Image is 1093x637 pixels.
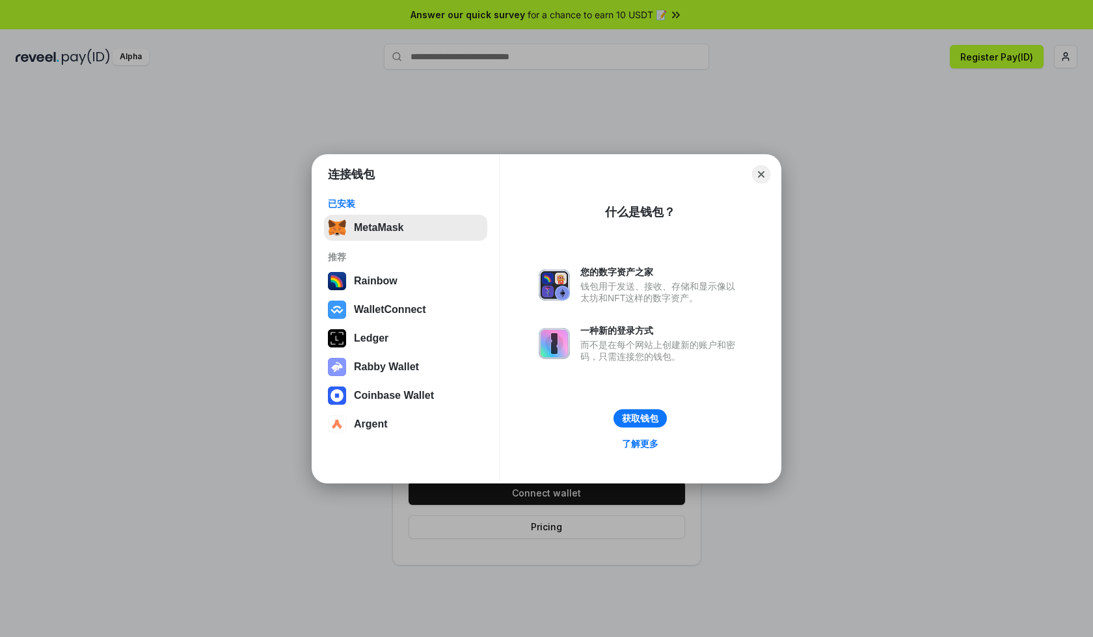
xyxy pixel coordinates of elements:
[354,361,419,373] div: Rabby Wallet
[614,435,666,452] a: 了解更多
[580,325,742,336] div: 一种新的登录方式
[324,297,487,323] button: WalletConnect
[328,167,375,182] h1: 连接钱包
[354,222,403,234] div: MetaMask
[354,418,388,430] div: Argent
[324,383,487,409] button: Coinbase Wallet
[324,411,487,437] button: Argent
[354,332,388,344] div: Ledger
[580,280,742,304] div: 钱包用于发送、接收、存储和显示像以太坊和NFT这样的数字资产。
[605,204,675,220] div: 什么是钱包？
[324,215,487,241] button: MetaMask
[354,304,426,316] div: WalletConnect
[328,198,483,210] div: 已安装
[324,354,487,380] button: Rabby Wallet
[354,275,398,287] div: Rainbow
[752,165,770,183] button: Close
[539,269,570,301] img: svg+xml,%3Csvg%20xmlns%3D%22http%3A%2F%2Fwww.w3.org%2F2000%2Fsvg%22%20fill%3D%22none%22%20viewBox...
[539,328,570,359] img: svg+xml,%3Csvg%20xmlns%3D%22http%3A%2F%2Fwww.w3.org%2F2000%2Fsvg%22%20fill%3D%22none%22%20viewBox...
[324,268,487,294] button: Rainbow
[324,325,487,351] button: Ledger
[328,415,346,433] img: svg+xml,%3Csvg%20width%3D%2228%22%20height%3D%2228%22%20viewBox%3D%220%200%2028%2028%22%20fill%3D...
[328,219,346,237] img: svg+xml,%3Csvg%20fill%3D%22none%22%20height%3D%2233%22%20viewBox%3D%220%200%2035%2033%22%20width%...
[328,251,483,263] div: 推荐
[328,386,346,405] img: svg+xml,%3Csvg%20width%3D%2228%22%20height%3D%2228%22%20viewBox%3D%220%200%2028%2028%22%20fill%3D...
[328,329,346,347] img: svg+xml,%3Csvg%20xmlns%3D%22http%3A%2F%2Fwww.w3.org%2F2000%2Fsvg%22%20width%3D%2228%22%20height%3...
[328,301,346,319] img: svg+xml,%3Csvg%20width%3D%2228%22%20height%3D%2228%22%20viewBox%3D%220%200%2028%2028%22%20fill%3D...
[328,358,346,376] img: svg+xml,%3Csvg%20xmlns%3D%22http%3A%2F%2Fwww.w3.org%2F2000%2Fsvg%22%20fill%3D%22none%22%20viewBox...
[580,339,742,362] div: 而不是在每个网站上创建新的账户和密码，只需连接您的钱包。
[354,390,434,401] div: Coinbase Wallet
[614,409,667,427] button: 获取钱包
[328,272,346,290] img: svg+xml,%3Csvg%20width%3D%22120%22%20height%3D%22120%22%20viewBox%3D%220%200%20120%20120%22%20fil...
[622,438,658,450] div: 了解更多
[580,266,742,278] div: 您的数字资产之家
[622,413,658,424] div: 获取钱包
